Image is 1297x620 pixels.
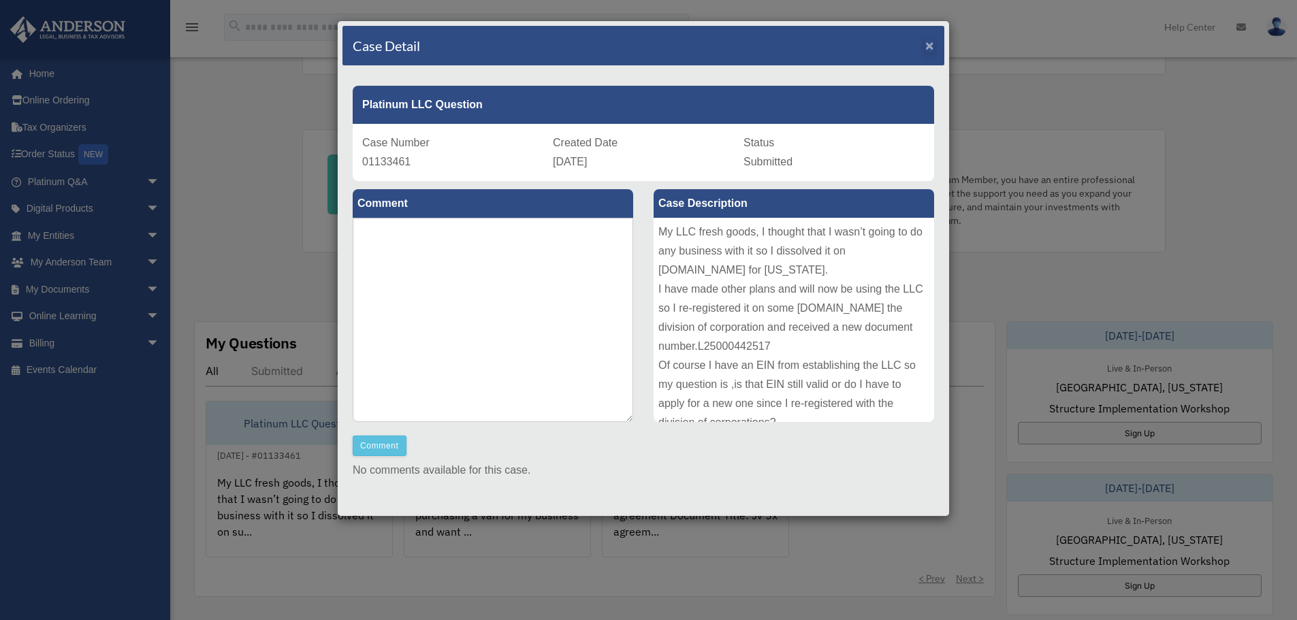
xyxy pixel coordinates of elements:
span: [DATE] [553,156,587,167]
span: Created Date [553,137,618,148]
label: Comment [353,189,633,218]
span: Case Number [362,137,430,148]
button: Comment [353,436,406,456]
label: Case Description [654,189,934,218]
div: My LLC fresh goods, I thought that I wasn’t going to do any business with it so I dissolved it on... [654,218,934,422]
div: Platinum LLC Question [353,86,934,124]
span: × [925,37,934,53]
span: 01133461 [362,156,411,167]
span: Submitted [743,156,792,167]
p: No comments available for this case. [353,461,934,480]
button: Close [925,38,934,52]
h4: Case Detail [353,36,420,55]
span: Status [743,137,774,148]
